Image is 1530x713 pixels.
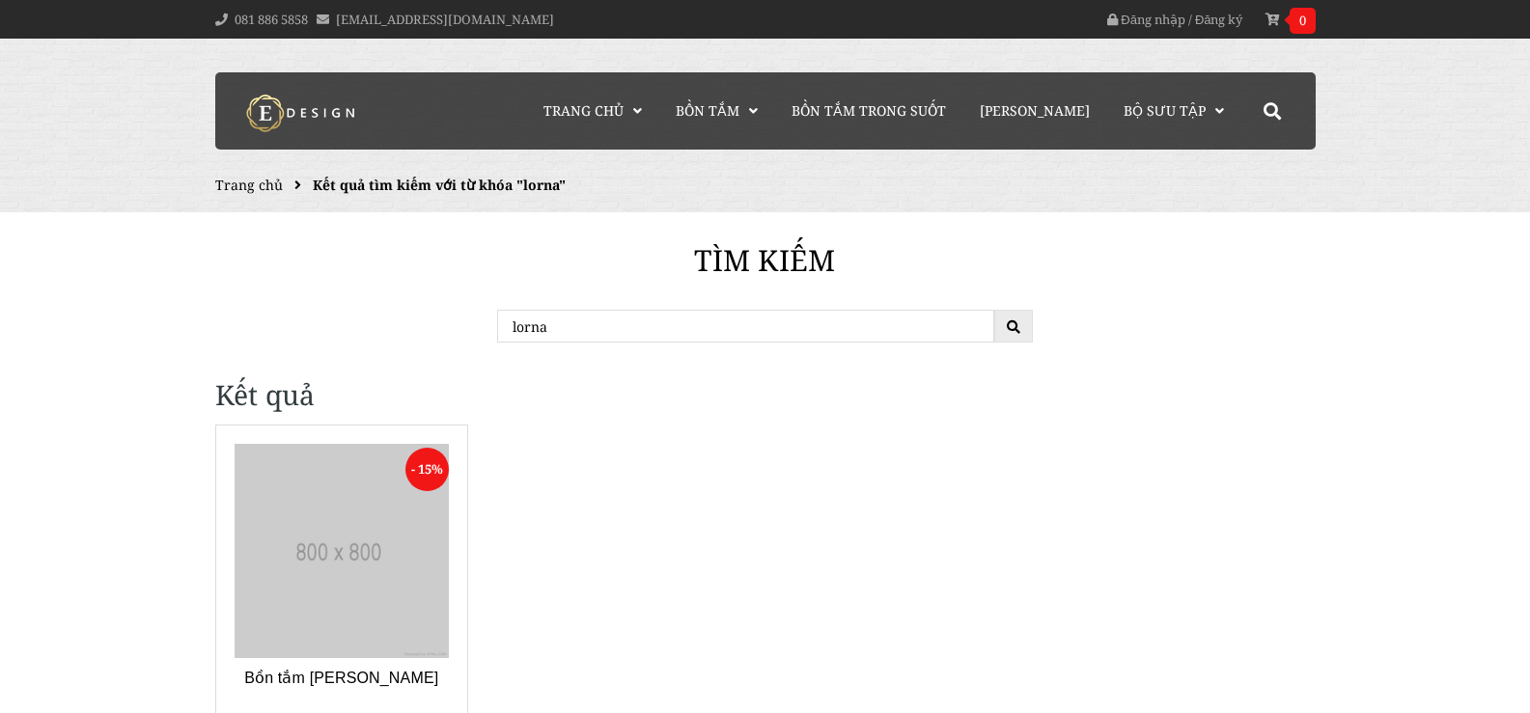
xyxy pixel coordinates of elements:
img: logo Kreiner Germany - Edesign Interior [230,94,375,132]
a: [EMAIL_ADDRESS][DOMAIN_NAME] [336,11,554,28]
span: - 15% [405,448,449,491]
a: Bồn Tắm Trong Suốt [777,72,960,150]
span: Bộ Sưu Tập [1124,101,1206,120]
a: Bồn Tắm [661,72,772,150]
a: Trang chủ [529,72,656,150]
span: Bồn Tắm [676,101,739,120]
h1: Kết quả [215,376,1316,415]
a: Trang chủ [215,176,283,194]
span: 0 [1290,8,1316,34]
span: Bồn Tắm Trong Suốt [792,101,946,120]
h1: Tìm kiếm [215,221,1316,300]
a: Bộ Sưu Tập [1109,72,1238,150]
input: Tìm kiếm ... [497,310,994,343]
span: / [1188,11,1192,28]
strong: Kết quả tìm kiếm với từ khóa "lorna" [313,176,566,194]
span: [PERSON_NAME] [980,101,1090,120]
a: Bồn tắm [PERSON_NAME] [244,670,438,686]
a: [PERSON_NAME] [965,72,1104,150]
a: 081 886 5858 [235,11,308,28]
span: Trang chủ [543,101,624,120]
